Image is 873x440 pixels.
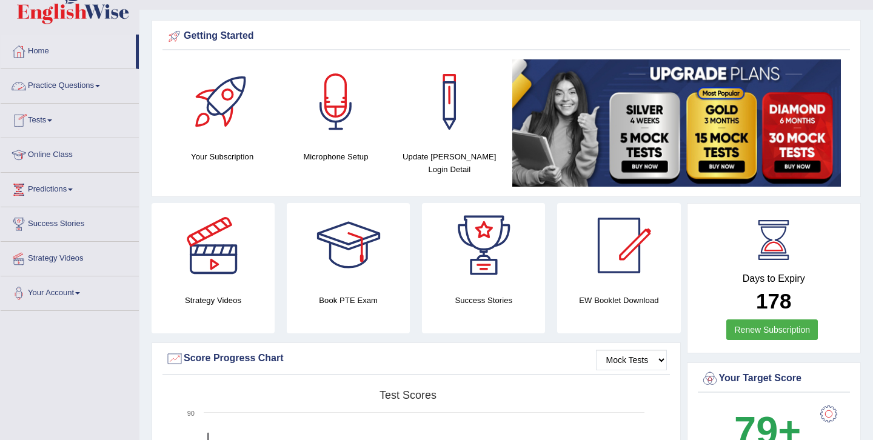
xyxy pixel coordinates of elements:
[1,207,139,238] a: Success Stories
[701,273,848,284] h4: Days to Expiry
[1,35,136,65] a: Home
[1,276,139,307] a: Your Account
[187,410,195,417] text: 90
[1,104,139,134] a: Tests
[1,173,139,203] a: Predictions
[1,242,139,272] a: Strategy Videos
[512,59,841,187] img: small5.jpg
[152,294,275,307] h4: Strategy Videos
[1,69,139,99] a: Practice Questions
[285,150,386,163] h4: Microphone Setup
[422,294,545,307] h4: Success Stories
[380,389,436,401] tspan: Test scores
[166,350,667,368] div: Score Progress Chart
[557,294,680,307] h4: EW Booklet Download
[1,138,139,168] a: Online Class
[166,27,847,45] div: Getting Started
[756,289,791,313] b: 178
[287,294,410,307] h4: Book PTE Exam
[399,150,500,176] h4: Update [PERSON_NAME] Login Detail
[172,150,273,163] h4: Your Subscription
[726,319,818,340] a: Renew Subscription
[701,370,848,388] div: Your Target Score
